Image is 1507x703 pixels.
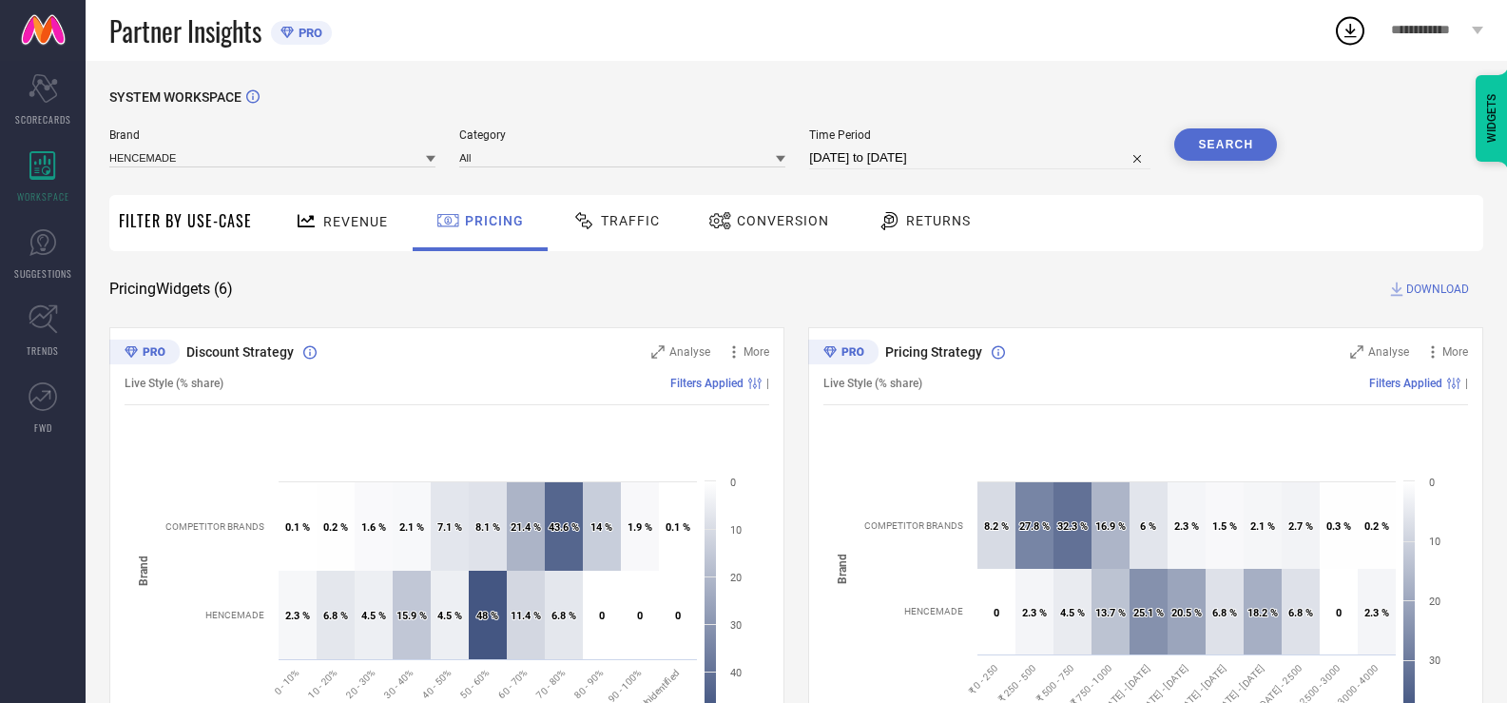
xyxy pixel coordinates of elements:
text: 0.1 % [285,521,310,534]
text: 43.6 % [549,521,579,534]
text: 30 [1429,654,1440,667]
span: SCORECARDS [15,112,71,127]
text: 16.9 % [1095,520,1126,533]
text: COMPETITOR BRANDS [864,520,963,531]
span: Brand [109,128,435,142]
span: | [766,377,769,390]
text: 20.5 % [1171,607,1202,619]
span: Pricing Strategy [885,344,982,360]
span: TRENDS [27,343,59,358]
text: 30 [730,619,742,632]
span: Revenue [323,214,388,229]
span: SUGGESTIONS [14,266,72,281]
text: 21.4 % [511,521,541,534]
span: More [744,345,769,359]
span: PRO [294,26,322,40]
text: 0 [994,607,999,619]
span: Discount Strategy [186,344,294,360]
text: 6 % [1140,520,1156,533]
span: Analyse [669,345,710,359]
text: 2.1 % [399,521,424,534]
text: 0.1 % [666,521,690,534]
text: 13.7 % [1095,607,1126,619]
text: 8.1 % [475,521,500,534]
text: 48 % [476,610,498,622]
div: Premium [808,340,879,368]
svg: Zoom [1350,345,1363,359]
text: HENCEMADE [904,606,963,616]
span: SYSTEM WORKSPACE [109,89,242,105]
text: 25.1 % [1133,607,1164,619]
text: 50 - 60% [458,667,492,700]
text: 20 - 30% [344,667,377,700]
text: 6.8 % [1288,607,1313,619]
span: Returns [906,213,971,228]
span: Category [459,128,785,142]
text: 7.1 % [437,521,462,534]
text: 0 - 10% [272,667,300,695]
tspan: Brand [137,556,150,586]
text: 0 [637,610,643,622]
text: 0.2 % [1364,520,1389,533]
text: 10 [730,524,742,537]
text: 32.3 % [1057,520,1088,533]
text: 1.5 % [1212,520,1237,533]
div: Open download list [1333,13,1367,48]
div: Premium [109,340,180,368]
text: 15.9 % [396,610,427,622]
text: 0.2 % [323,521,348,534]
text: 6.8 % [323,610,348,622]
input: Select time period [809,146,1150,169]
span: Live Style (% share) [823,377,922,390]
text: 1.6 % [361,521,386,534]
text: 2.7 % [1288,520,1313,533]
text: 80 - 90% [572,667,606,700]
span: WORKSPACE [17,189,69,204]
span: Conversion [737,213,829,228]
text: 2.3 % [285,610,310,622]
text: 18.2 % [1247,607,1278,619]
span: Filter By Use-Case [119,209,252,232]
text: ₹ 0 - 250 [966,662,999,695]
span: FWD [34,420,52,435]
span: Time Period [809,128,1150,142]
text: COMPETITOR BRANDS [165,521,264,532]
text: 6.8 % [1212,607,1237,619]
text: 2.3 % [1022,607,1047,619]
text: 20 [1429,596,1440,608]
text: 30 - 40% [382,667,415,700]
text: 8.2 % [984,520,1009,533]
text: HENCEMADE [205,610,264,620]
span: More [1442,345,1468,359]
span: Live Style (% share) [125,377,223,390]
text: 60 - 70% [496,667,530,700]
text: 40 - 50% [420,667,454,700]
text: 0.3 % [1326,520,1351,533]
span: DOWNLOAD [1406,280,1469,299]
span: Pricing Widgets ( 6 ) [109,280,233,299]
text: 0 [599,610,605,622]
text: 70 - 80% [534,667,568,700]
text: 27.8 % [1019,520,1050,533]
span: Analyse [1368,345,1409,359]
text: 4.5 % [361,610,386,622]
span: Pricing [465,213,524,228]
text: 4.5 % [1060,607,1085,619]
text: 11.4 % [511,610,541,622]
text: 2.3 % [1364,607,1389,619]
span: Filters Applied [1369,377,1442,390]
span: Partner Insights [109,11,261,50]
text: 2.3 % [1174,520,1199,533]
svg: Zoom [651,345,665,359]
text: 2.1 % [1250,520,1275,533]
text: 20 [730,572,742,584]
tspan: Brand [836,553,849,583]
text: 10 [1429,536,1440,548]
button: Search [1174,128,1277,161]
text: 6.8 % [551,610,576,622]
text: 0 [1336,607,1342,619]
text: 4.5 % [437,610,462,622]
text: 1.9 % [628,521,652,534]
text: 14 % [590,521,612,534]
text: 0 [675,610,681,622]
